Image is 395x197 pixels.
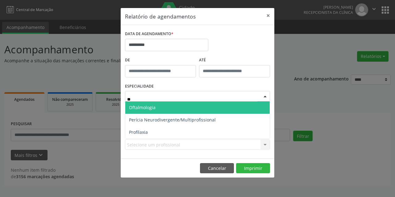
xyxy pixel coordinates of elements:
[125,82,154,91] label: ESPECIALIDADE
[200,163,234,174] button: Cancelar
[199,55,270,65] label: ATÉ
[125,12,196,20] h5: Relatório de agendamentos
[129,117,216,123] span: Perícia Neurodivergente/Multiprofissional
[125,55,196,65] label: De
[236,163,270,174] button: Imprimir
[129,129,148,135] span: Profilaxia
[262,8,274,23] button: Close
[125,29,173,39] label: DATA DE AGENDAMENTO
[129,105,156,110] span: Oftalmologia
